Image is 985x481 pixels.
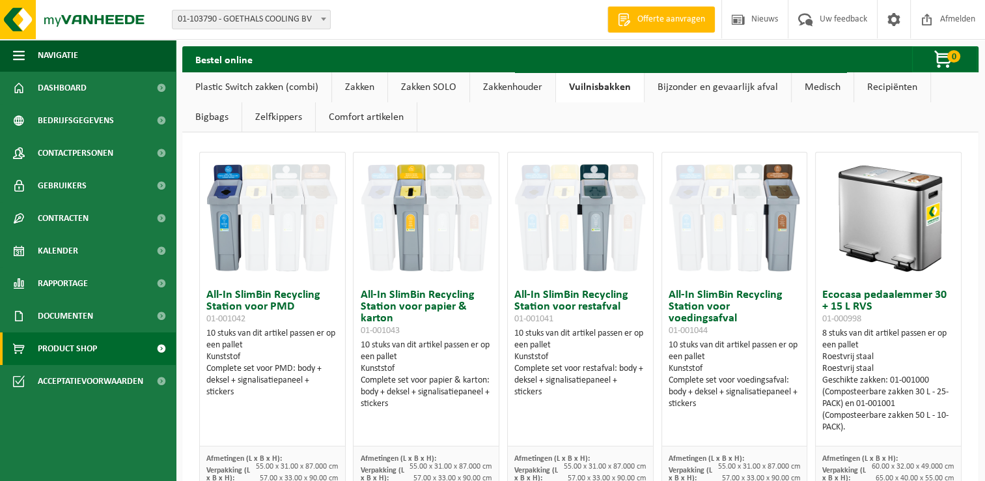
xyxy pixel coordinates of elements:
div: Complete set voor voedingsafval: body + deksel + signalisatiepaneel + stickers [669,375,801,410]
img: 01-001042 [207,153,337,283]
div: Kunststof [360,363,492,375]
span: Contactpersonen [38,137,113,169]
a: Bijzonder en gevaarlijk afval [645,72,791,102]
h3: All-In SlimBin Recycling Station voor papier & karton [360,289,492,336]
a: Comfort artikelen [316,102,417,132]
a: Zelfkippers [242,102,315,132]
h2: Bestel online [182,46,266,72]
span: Dashboard [38,72,87,104]
div: 10 stuks van dit artikel passen er op een pallet [514,328,646,398]
div: Complete set voor PMD: body + deksel + signalisatiepaneel + stickers [206,363,339,398]
div: Roestvrij staal [822,363,954,375]
span: 55.00 x 31.00 x 87.000 cm [717,463,800,471]
div: 10 stuks van dit artikel passen er op een pallet [669,340,801,410]
a: Plastic Switch zakken (combi) [182,72,331,102]
div: Kunststof [514,351,646,363]
span: 55.00 x 31.00 x 87.000 cm [409,463,492,471]
span: 55.00 x 31.00 x 87.000 cm [256,463,339,471]
a: Medisch [792,72,853,102]
img: 01-001044 [669,153,799,283]
span: Documenten [38,300,93,332]
span: Bedrijfsgegevens [38,104,114,137]
span: Offerte aanvragen [634,13,708,26]
img: 01-001043 [361,153,492,283]
span: 01-103790 - GOETHALS COOLING BV [172,10,331,29]
span: 01-001041 [514,314,553,324]
a: Zakken [332,72,387,102]
span: Rapportage [38,267,88,300]
button: 0 [912,46,977,72]
div: Geschikte zakken: 01-001000 (Composteerbare zakken 30 L - 25-PACK) en 01-001001 (Composteerbare z... [822,375,954,433]
span: Afmetingen (L x B x H): [206,455,282,463]
img: 01-000998 [824,153,954,283]
span: 55.00 x 31.00 x 87.000 cm [564,463,646,471]
span: Contracten [38,202,89,235]
h3: All-In SlimBin Recycling Station voor PMD [206,289,339,325]
h3: Ecocasa pedaalemmer 30 + 15 L RVS [822,289,954,325]
span: 01-001043 [360,326,399,336]
div: Kunststof [669,363,801,375]
a: Bigbags [182,102,242,132]
span: 0 [947,50,960,63]
span: 01-001044 [669,326,708,336]
span: 01-000998 [822,314,861,324]
span: 01-001042 [206,314,245,324]
div: 8 stuks van dit artikel passen er op een pallet [822,328,954,433]
span: Kalender [38,235,78,267]
span: Gebruikers [38,169,87,202]
span: Afmetingen (L x B x H): [514,455,590,463]
span: Afmetingen (L x B x H): [669,455,744,463]
a: Offerte aanvragen [607,7,715,33]
a: Zakken SOLO [388,72,469,102]
div: 10 stuks van dit artikel passen er op een pallet [360,340,492,410]
h3: All-In SlimBin Recycling Station voor restafval [514,289,646,325]
a: Vuilnisbakken [556,72,644,102]
div: Complete set voor restafval: body + deksel + signalisatiepaneel + stickers [514,363,646,398]
span: Product Shop [38,332,97,365]
h3: All-In SlimBin Recycling Station voor voedingsafval [669,289,801,336]
span: Navigatie [38,39,78,72]
span: Afmetingen (L x B x H): [822,455,898,463]
span: 01-103790 - GOETHALS COOLING BV [173,10,330,29]
div: 10 stuks van dit artikel passen er op een pallet [206,328,339,398]
span: Acceptatievoorwaarden [38,365,143,398]
span: 60.00 x 32.00 x 49.000 cm [872,463,954,471]
span: Afmetingen (L x B x H): [360,455,436,463]
div: Kunststof [206,351,339,363]
a: Recipiënten [854,72,930,102]
a: Zakkenhouder [470,72,555,102]
div: Complete set voor papier & karton: body + deksel + signalisatiepaneel + stickers [360,375,492,410]
div: Roestvrij staal [822,351,954,363]
img: 01-001041 [515,153,645,283]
